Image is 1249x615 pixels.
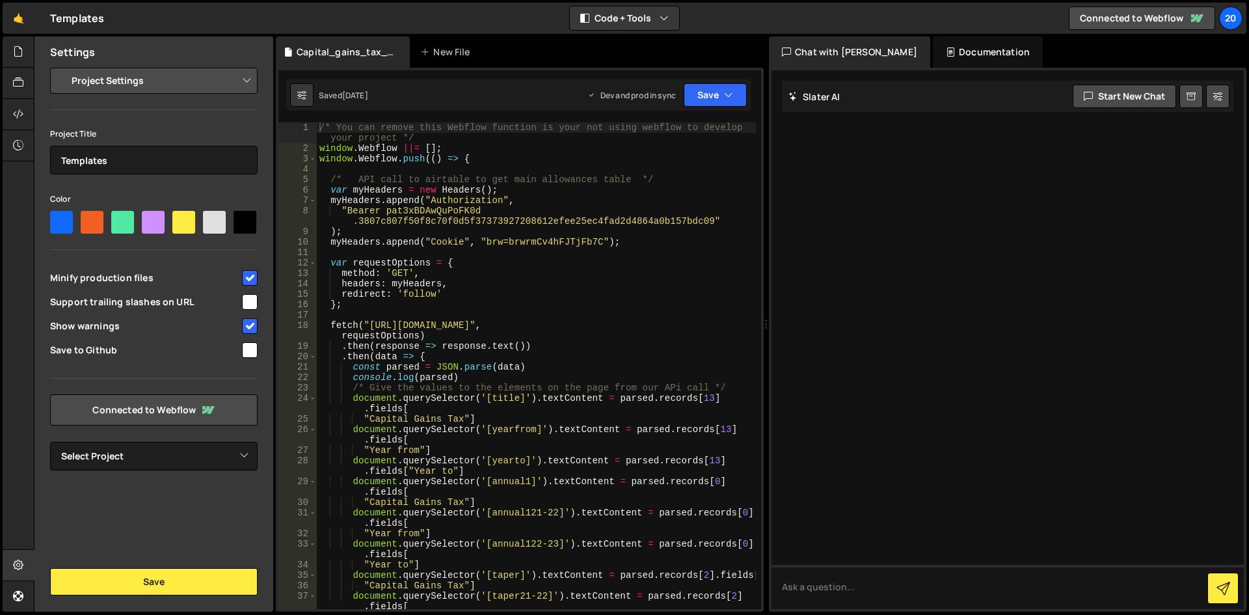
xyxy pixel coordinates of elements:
div: 1 [278,122,317,143]
div: New File [420,46,475,59]
a: Connected to Webflow [50,394,258,426]
div: 25 [278,414,317,424]
button: Save [684,83,747,107]
div: 16 [278,299,317,310]
div: 4 [278,164,317,174]
div: 12 [278,258,317,268]
div: 8 [278,206,317,226]
div: 13 [278,268,317,279]
div: 33 [278,539,317,560]
span: Show warnings [50,320,240,333]
div: 34 [278,560,317,570]
div: 21 [278,362,317,372]
div: 10 [278,237,317,247]
div: 26 [278,424,317,445]
div: 14 [278,279,317,289]
span: Save to Github [50,344,240,357]
div: 37 [278,591,317,612]
div: 23 [278,383,317,393]
div: Dev and prod in sync [587,90,676,101]
div: 15 [278,289,317,299]
div: 30 [278,497,317,508]
div: Templates [50,10,104,26]
div: 17 [278,310,317,320]
div: 3 [278,154,317,164]
label: Color [50,193,71,206]
a: 20 [1219,7,1242,30]
span: Support trailing slashes on URL [50,295,240,308]
div: 31 [278,508,317,528]
div: 11 [278,247,317,258]
div: 32 [278,528,317,539]
div: Capital_gains_tax_and_inheritance_tax_rates.js [297,46,394,59]
div: 9 [278,226,317,237]
div: 35 [278,570,317,581]
div: 29 [278,476,317,497]
div: 2 [278,143,317,154]
div: Documentation [933,36,1043,68]
span: Minify production files [50,271,240,284]
div: 18 [278,320,317,341]
div: 5 [278,174,317,185]
div: 27 [278,445,317,456]
div: 7 [278,195,317,206]
div: 22 [278,372,317,383]
button: Start new chat [1073,85,1176,108]
a: 🤙 [3,3,34,34]
div: 20 [278,351,317,362]
div: Saved [319,90,368,101]
div: 24 [278,393,317,414]
div: 6 [278,185,317,195]
h2: Slater AI [788,90,840,103]
h2: Settings [50,45,95,59]
a: Connected to Webflow [1069,7,1215,30]
div: Chat with [PERSON_NAME] [769,36,930,68]
div: [DATE] [342,90,368,101]
div: 36 [278,581,317,591]
div: 19 [278,341,317,351]
button: Save [50,568,258,595]
input: Project name [50,146,258,174]
button: Code + Tools [570,7,679,30]
label: Project Title [50,128,96,141]
div: 28 [278,456,317,476]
